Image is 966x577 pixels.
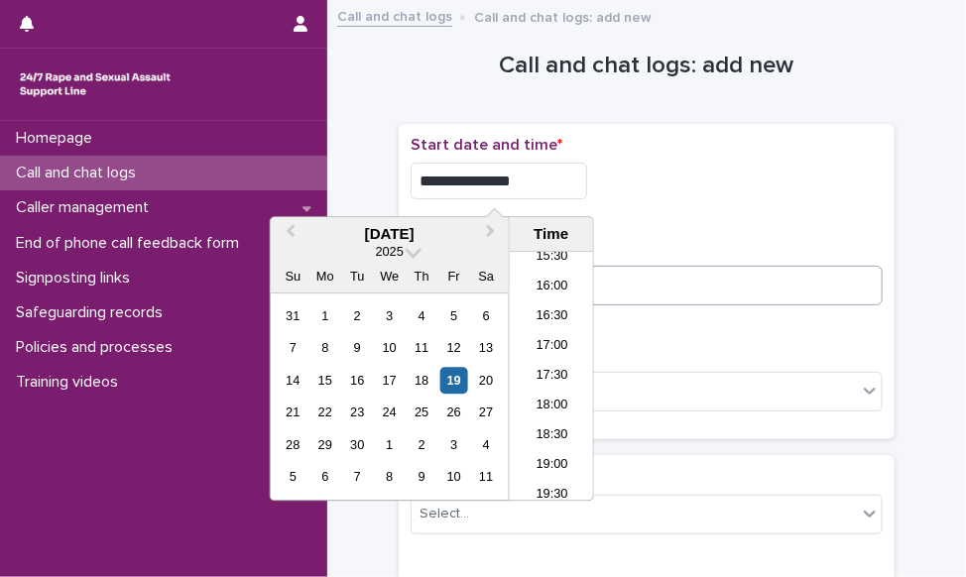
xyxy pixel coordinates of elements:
div: Choose Tuesday, October 7th, 2025 [344,464,371,491]
p: Homepage [8,129,108,148]
button: Next Month [477,219,509,251]
span: Start date and time [411,137,562,153]
div: Choose Saturday, October 4th, 2025 [473,431,500,458]
div: Choose Wednesday, September 10th, 2025 [376,335,403,362]
div: Choose Thursday, September 18th, 2025 [409,367,435,394]
p: End of phone call feedback form [8,234,255,253]
div: Fr [440,264,467,290]
div: Choose Friday, October 3rd, 2025 [440,431,467,458]
span: 2025 [376,245,404,260]
div: Choose Monday, September 29th, 2025 [311,431,338,458]
div: Choose Tuesday, September 2nd, 2025 [344,302,371,329]
div: Tu [344,264,371,290]
a: Call and chat logs [337,4,452,27]
div: Choose Monday, September 22nd, 2025 [311,400,338,426]
li: 16:30 [510,302,594,332]
div: Choose Monday, September 8th, 2025 [311,335,338,362]
div: Choose Sunday, September 14th, 2025 [280,367,306,394]
div: Choose Tuesday, September 9th, 2025 [344,335,371,362]
div: Choose Sunday, September 28th, 2025 [280,431,306,458]
div: Choose Saturday, October 11th, 2025 [473,464,500,491]
p: Call and chat logs: add new [474,5,652,27]
p: Safeguarding records [8,303,179,322]
li: 17:00 [510,332,594,362]
div: Th [409,264,435,290]
p: Policies and processes [8,338,188,357]
li: 16:00 [510,273,594,302]
div: Choose Monday, September 1st, 2025 [311,302,338,329]
p: Caller management [8,198,165,217]
div: Choose Thursday, October 2nd, 2025 [409,431,435,458]
h1: Call and chat logs: add new [399,52,895,80]
div: Mo [311,264,338,290]
div: Choose Thursday, September 4th, 2025 [409,302,435,329]
li: 15:30 [510,243,594,273]
div: Select... [420,504,469,524]
div: month 2025-09 [277,300,502,494]
div: Choose Wednesday, October 8th, 2025 [376,464,403,491]
li: 18:00 [510,392,594,421]
div: Choose Friday, September 12th, 2025 [440,335,467,362]
div: Su [280,264,306,290]
div: Choose Saturday, September 13th, 2025 [473,335,500,362]
div: Choose Sunday, September 7th, 2025 [280,335,306,362]
div: Choose Wednesday, September 24th, 2025 [376,400,403,426]
li: 17:30 [510,362,594,392]
div: Choose Tuesday, September 30th, 2025 [344,431,371,458]
p: Training videos [8,373,134,392]
div: Choose Monday, October 6th, 2025 [311,464,338,491]
div: Choose Wednesday, September 17th, 2025 [376,367,403,394]
div: Choose Sunday, October 5th, 2025 [280,464,306,491]
div: [DATE] [271,225,509,243]
div: Choose Monday, September 15th, 2025 [311,367,338,394]
li: 19:30 [510,481,594,511]
li: 18:30 [510,421,594,451]
div: Choose Friday, September 19th, 2025 [440,367,467,394]
button: Previous Month [273,219,304,251]
div: Choose Friday, September 26th, 2025 [440,400,467,426]
li: 19:00 [510,451,594,481]
div: Choose Thursday, October 9th, 2025 [409,464,435,491]
div: Choose Sunday, September 21st, 2025 [280,400,306,426]
div: Sa [473,264,500,290]
div: Time [515,225,588,243]
div: We [376,264,403,290]
div: Choose Sunday, August 31st, 2025 [280,302,306,329]
p: Call and chat logs [8,164,152,182]
div: Choose Saturday, September 27th, 2025 [473,400,500,426]
div: Choose Thursday, September 25th, 2025 [409,400,435,426]
div: Choose Friday, September 5th, 2025 [440,302,467,329]
div: Choose Tuesday, September 16th, 2025 [344,367,371,394]
div: Choose Tuesday, September 23rd, 2025 [344,400,371,426]
div: Choose Saturday, September 20th, 2025 [473,367,500,394]
img: rhQMoQhaT3yELyF149Cw [16,64,175,104]
div: Choose Saturday, September 6th, 2025 [473,302,500,329]
div: Choose Thursday, September 11th, 2025 [409,335,435,362]
div: Choose Wednesday, October 1st, 2025 [376,431,403,458]
div: Choose Wednesday, September 3rd, 2025 [376,302,403,329]
div: Choose Friday, October 10th, 2025 [440,464,467,491]
p: Signposting links [8,269,146,288]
